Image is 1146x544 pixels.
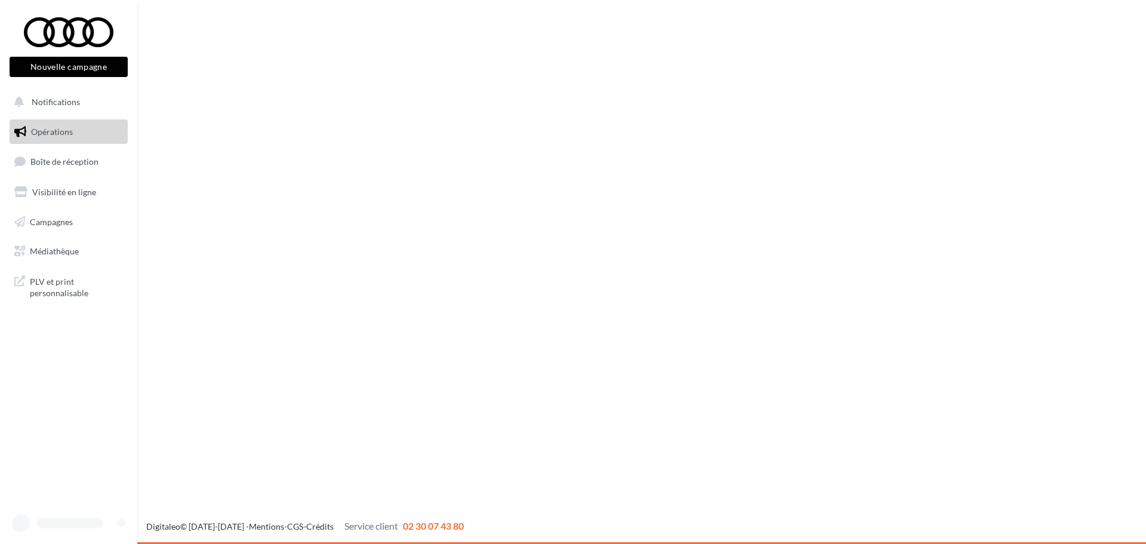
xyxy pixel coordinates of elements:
a: Boîte de réception [7,149,130,174]
a: PLV et print personnalisable [7,269,130,304]
span: 02 30 07 43 80 [403,520,464,531]
a: Crédits [306,521,334,531]
a: Mentions [249,521,284,531]
span: Opérations [31,127,73,137]
span: Visibilité en ligne [32,187,96,197]
span: PLV et print personnalisable [30,273,123,299]
span: © [DATE]-[DATE] - - - [146,521,464,531]
span: Médiathèque [30,246,79,256]
a: Campagnes [7,210,130,235]
button: Notifications [7,90,125,115]
span: Campagnes [30,216,73,226]
a: Médiathèque [7,239,130,264]
a: Visibilité en ligne [7,180,130,205]
span: Boîte de réception [30,156,98,167]
button: Nouvelle campagne [10,57,128,77]
span: Notifications [32,97,80,107]
a: Digitaleo [146,521,180,531]
span: Service client [344,520,398,531]
a: Opérations [7,119,130,145]
a: CGS [287,521,303,531]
